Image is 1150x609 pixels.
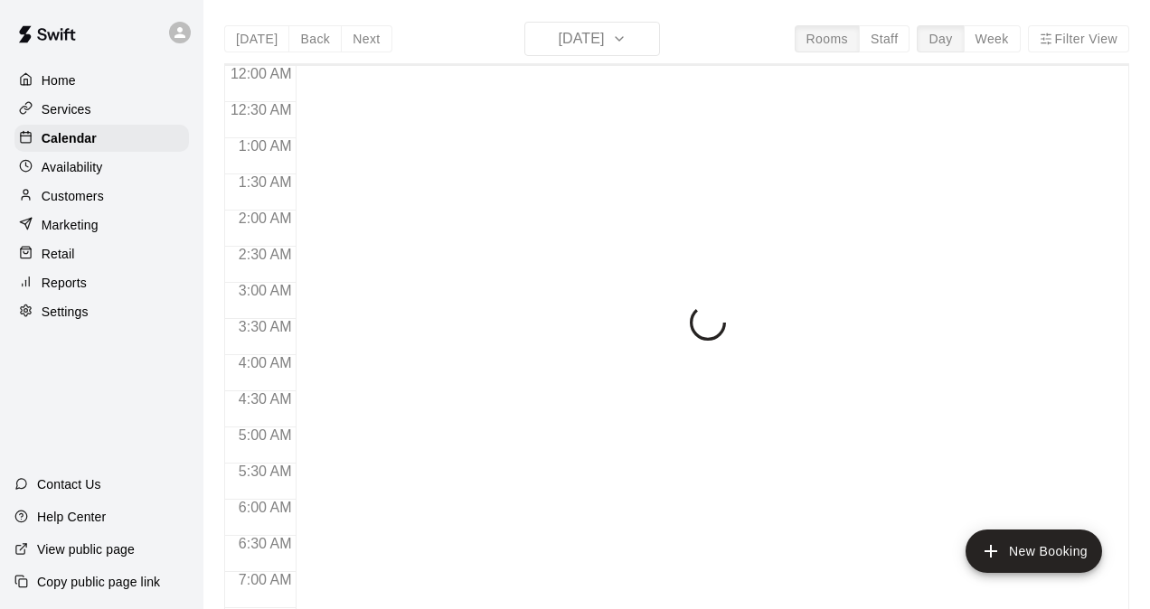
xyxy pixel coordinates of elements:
p: Contact Us [37,475,101,493]
span: 5:30 AM [234,464,297,479]
span: 4:00 AM [234,355,297,370]
span: 12:30 AM [226,102,297,117]
a: Calendar [14,125,189,152]
p: Marketing [42,216,99,234]
a: Customers [14,183,189,210]
span: 5:00 AM [234,427,297,443]
p: View public page [37,540,135,558]
a: Settings [14,298,189,325]
p: Availability [42,158,103,176]
span: 1:00 AM [234,138,297,154]
span: 3:30 AM [234,319,297,334]
p: Calendar [42,129,97,147]
a: Home [14,67,189,94]
span: 3:00 AM [234,283,297,298]
span: 2:30 AM [234,247,297,262]
span: 6:30 AM [234,536,297,551]
p: Settings [42,303,89,321]
p: Home [42,71,76,89]
a: Availability [14,154,189,181]
span: 6:00 AM [234,500,297,515]
button: add [966,529,1102,573]
span: 1:30 AM [234,174,297,190]
span: 12:00 AM [226,66,297,81]
p: Services [42,100,91,118]
span: 2:00 AM [234,211,297,226]
p: Copy public page link [37,573,160,591]
a: Retail [14,240,189,267]
span: 7:00 AM [234,572,297,587]
p: Retail [42,245,75,263]
p: Reports [42,274,87,292]
p: Customers [42,187,104,205]
p: Help Center [37,508,106,526]
a: Services [14,96,189,123]
span: 4:30 AM [234,391,297,407]
a: Reports [14,269,189,296]
a: Marketing [14,211,189,239]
